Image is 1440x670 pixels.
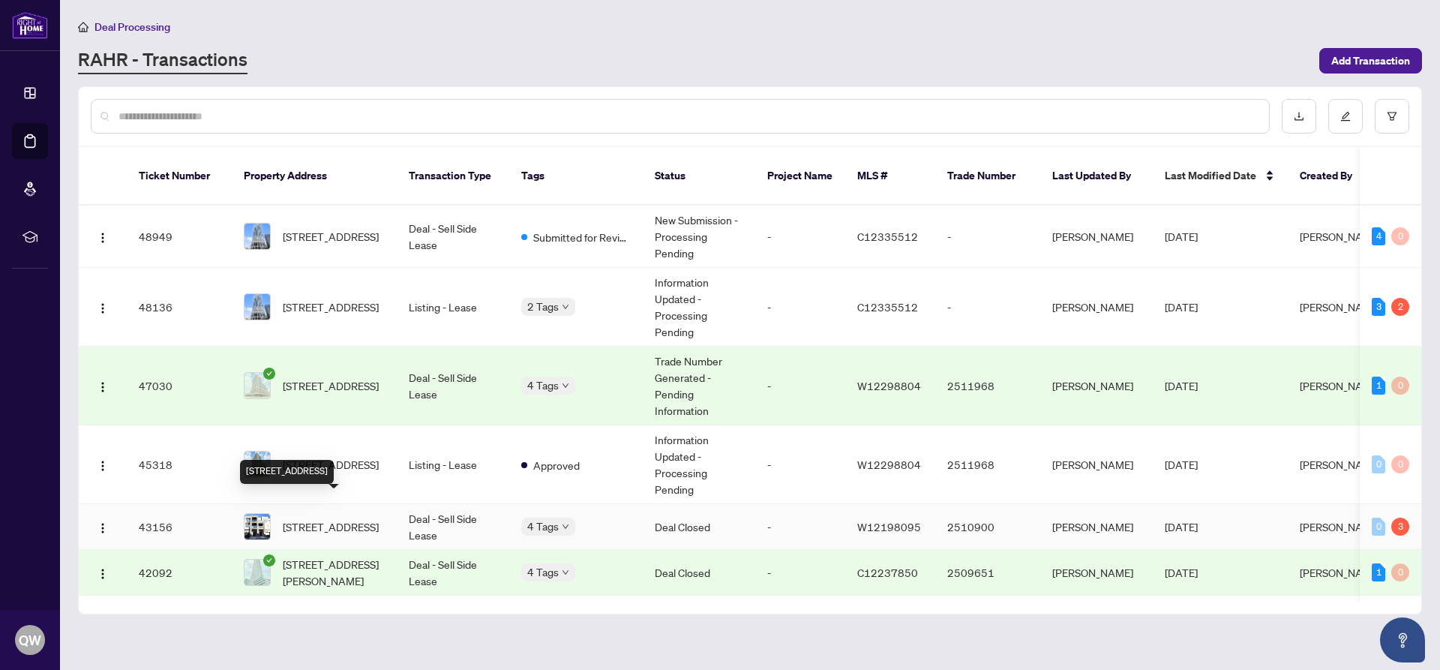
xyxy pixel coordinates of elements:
th: Ticket Number [127,147,232,206]
button: Logo [91,224,115,248]
span: [PERSON_NAME] [1300,520,1381,533]
span: [PERSON_NAME] [1300,230,1381,243]
div: 3 [1372,298,1385,316]
div: 3 [1391,518,1409,536]
span: Add Transaction [1331,49,1410,73]
span: [STREET_ADDRESS] [283,299,379,315]
button: Open asap [1380,617,1425,662]
td: [PERSON_NAME] [1040,504,1153,550]
span: [STREET_ADDRESS] [283,518,379,535]
button: Logo [91,515,115,539]
td: - [755,347,845,425]
div: 2 [1391,298,1409,316]
span: W12298804 [857,379,921,392]
div: [STREET_ADDRESS] [240,460,334,484]
button: edit [1328,99,1363,134]
div: 0 [1391,563,1409,581]
div: 0 [1372,455,1385,473]
span: filter [1387,111,1397,122]
th: Transaction Type [397,147,509,206]
span: down [562,523,569,530]
td: 2509651 [935,550,1040,596]
th: Property Address [232,147,397,206]
img: thumbnail-img [244,560,270,585]
div: 0 [1391,455,1409,473]
th: Tags [509,147,643,206]
td: 48136 [127,268,232,347]
td: Deal - Sell Side Lease [397,550,509,596]
td: - [935,206,1040,268]
span: 4 Tags [527,563,559,581]
td: Listing - Lease [397,425,509,504]
td: - [755,425,845,504]
td: Information Updated - Processing Pending [643,425,755,504]
button: Logo [91,452,115,476]
td: [PERSON_NAME] [1040,425,1153,504]
th: Last Modified Date [1153,147,1288,206]
td: 48949 [127,206,232,268]
div: 0 [1391,227,1409,245]
span: 4 Tags [527,518,559,535]
td: 2511968 [935,347,1040,425]
td: Deal - Sell Side Lease [397,504,509,550]
span: [STREET_ADDRESS][PERSON_NAME] [283,556,385,589]
th: Created By [1288,147,1378,206]
div: 4 [1372,227,1385,245]
td: Deal Closed [643,504,755,550]
button: Logo [91,295,115,319]
span: QW [19,629,41,650]
span: check-circle [263,554,275,566]
span: [DATE] [1165,230,1198,243]
img: Logo [97,460,109,472]
td: Deal - Sell Side Lease [397,206,509,268]
span: C12237850 [857,566,918,579]
span: down [562,569,569,576]
span: C12335512 [857,300,918,314]
button: filter [1375,99,1409,134]
span: download [1294,111,1304,122]
td: - [935,268,1040,347]
td: [PERSON_NAME] [1040,596,1153,658]
div: 0 [1372,518,1385,536]
img: Logo [97,381,109,393]
td: 41344 [127,596,232,658]
td: [PERSON_NAME] [1040,550,1153,596]
span: down [562,303,569,311]
td: [PERSON_NAME] [1040,268,1153,347]
button: Add Transaction [1319,48,1422,74]
td: 43156 [127,504,232,550]
a: RAHR - Transactions [78,47,247,74]
img: thumbnail-img [244,373,270,398]
td: 42092 [127,550,232,596]
span: 4 Tags [527,377,559,394]
td: 2509651 [935,596,1040,658]
th: MLS # [845,147,935,206]
td: [PERSON_NAME] [1040,347,1153,425]
span: edit [1340,111,1351,122]
td: New Submission - Processing Pending [643,596,755,658]
span: [PERSON_NAME] [1300,300,1381,314]
div: 1 [1372,377,1385,395]
td: 45318 [127,425,232,504]
td: - [755,206,845,268]
td: Listing - Lease [397,596,509,658]
img: thumbnail-img [244,514,270,539]
span: W12298804 [857,458,921,471]
span: [PERSON_NAME] [1300,458,1381,471]
span: [DATE] [1165,379,1198,392]
img: Logo [97,232,109,244]
button: Logo [91,374,115,398]
img: Logo [97,302,109,314]
button: download [1282,99,1316,134]
th: Project Name [755,147,845,206]
th: Last Updated By [1040,147,1153,206]
img: thumbnail-img [244,294,270,320]
td: Deal Closed [643,550,755,596]
img: thumbnail-img [244,224,270,249]
span: 2 Tags [527,298,559,315]
td: Trade Number Generated - Pending Information [643,347,755,425]
td: 2511968 [935,425,1040,504]
span: Deal Processing [94,20,170,34]
th: Status [643,147,755,206]
td: 47030 [127,347,232,425]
